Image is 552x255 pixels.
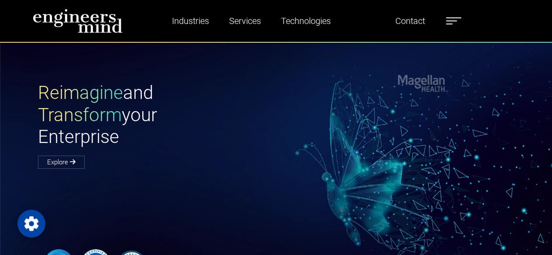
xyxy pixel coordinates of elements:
[392,11,429,31] a: Contact
[226,11,264,31] a: Services
[168,11,213,31] a: Industries
[38,82,276,148] h1: and your Enterprise
[38,104,122,126] span: Transform
[38,156,85,169] a: Explore
[38,82,123,103] span: Reimagine
[278,11,334,31] a: Technologies
[33,9,123,33] img: logo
